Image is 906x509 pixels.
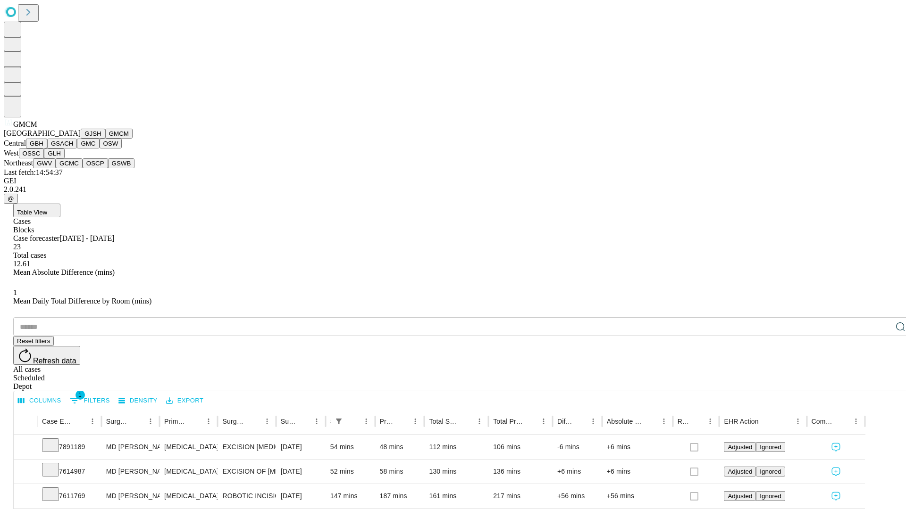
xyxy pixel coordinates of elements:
[18,488,33,505] button: Expand
[222,435,271,459] div: EXCISION [MEDICAL_DATA] LESION EXCEPT [MEDICAL_DATA] SCALP NECK 4 PLUS CM
[59,234,114,242] span: [DATE] - [DATE]
[106,435,155,459] div: MD [PERSON_NAME] [PERSON_NAME] Md
[395,415,409,428] button: Sort
[429,435,484,459] div: 112 mins
[812,418,835,425] div: Comments
[106,484,155,508] div: MD [PERSON_NAME] [PERSON_NAME] Md
[332,415,345,428] div: 1 active filter
[106,418,130,425] div: Surgeon Name
[13,288,17,296] span: 1
[330,418,331,425] div: Scheduled In Room Duration
[760,415,773,428] button: Sort
[524,415,537,428] button: Sort
[724,491,756,501] button: Adjusted
[4,149,19,157] span: West
[13,204,60,217] button: Table View
[247,415,260,428] button: Sort
[83,158,108,168] button: OSCP
[108,158,135,168] button: GSWB
[164,394,206,408] button: Export
[44,148,64,158] button: GLH
[222,460,271,484] div: EXCISION OF [MEDICAL_DATA] SIMPLE
[557,418,572,425] div: Difference
[460,415,473,428] button: Sort
[380,484,420,508] div: 187 mins
[42,460,97,484] div: 7614987
[67,393,112,408] button: Show filters
[144,415,157,428] button: Menu
[47,139,77,148] button: GSACH
[164,460,213,484] div: [MEDICAL_DATA]
[222,484,271,508] div: ROBOTIC INCISIONAL/VENTRAL/UMBILICAL [MEDICAL_DATA] INITIAL 3-10 CM REDUCIBLE
[13,120,37,128] span: GMCM
[330,460,370,484] div: 52 mins
[728,443,752,451] span: Adjusted
[77,139,99,148] button: GMC
[557,460,597,484] div: +6 mins
[557,484,597,508] div: +56 mins
[473,415,486,428] button: Menu
[17,337,50,345] span: Reset filters
[4,159,33,167] span: Northeast
[202,415,215,428] button: Menu
[33,158,56,168] button: GWV
[429,460,484,484] div: 130 mins
[189,415,202,428] button: Sort
[42,484,97,508] div: 7611769
[728,493,752,500] span: Adjusted
[380,418,395,425] div: Predicted In Room Duration
[836,415,849,428] button: Sort
[105,129,133,139] button: GMCM
[164,418,188,425] div: Primary Service
[330,484,370,508] div: 147 mins
[297,415,310,428] button: Sort
[380,435,420,459] div: 48 mins
[360,415,373,428] button: Menu
[380,460,420,484] div: 58 mins
[100,139,122,148] button: OSW
[537,415,550,428] button: Menu
[493,418,523,425] div: Total Predicted Duration
[704,415,717,428] button: Menu
[4,139,26,147] span: Central
[13,251,46,259] span: Total cases
[4,194,18,204] button: @
[330,435,370,459] div: 54 mins
[4,177,902,185] div: GEI
[849,415,863,428] button: Menu
[281,435,321,459] div: [DATE]
[42,435,97,459] div: 7891189
[557,435,597,459] div: -6 mins
[346,415,360,428] button: Sort
[429,484,484,508] div: 161 mins
[724,467,756,476] button: Adjusted
[281,460,321,484] div: [DATE]
[18,464,33,480] button: Expand
[760,443,781,451] span: Ignored
[756,491,785,501] button: Ignored
[19,148,44,158] button: OSSC
[26,139,47,148] button: GBH
[8,195,14,202] span: @
[281,418,296,425] div: Surgery Date
[131,415,144,428] button: Sort
[607,435,668,459] div: +6 mins
[13,346,80,365] button: Refresh data
[493,484,548,508] div: 217 mins
[607,418,643,425] div: Absolute Difference
[756,467,785,476] button: Ignored
[724,418,758,425] div: EHR Action
[42,418,72,425] div: Case Epic Id
[429,418,459,425] div: Total Scheduled Duration
[81,129,105,139] button: GJSH
[678,418,690,425] div: Resolved in EHR
[760,468,781,475] span: Ignored
[56,158,83,168] button: GCMC
[728,468,752,475] span: Adjusted
[13,268,115,276] span: Mean Absolute Difference (mins)
[644,415,657,428] button: Sort
[13,297,151,305] span: Mean Daily Total Difference by Room (mins)
[791,415,805,428] button: Menu
[4,168,63,176] span: Last fetch: 14:54:37
[607,484,668,508] div: +56 mins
